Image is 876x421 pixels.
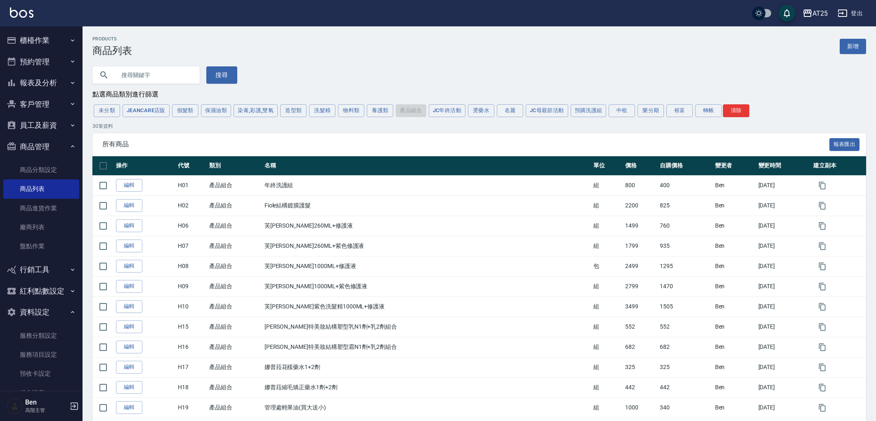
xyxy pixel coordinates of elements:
[591,195,623,216] td: 組
[207,256,262,276] td: 產品組合
[658,276,713,296] td: 1470
[591,357,623,377] td: 組
[262,296,591,317] td: 芙[PERSON_NAME]紫色洗髮精1000ML+修護液
[3,30,79,51] button: 櫃檯作業
[723,104,749,117] button: 清除
[234,104,278,117] button: 染膏,彩護,雙氧
[3,199,79,218] a: 商品進貨作業
[713,317,756,337] td: Ben
[623,337,658,357] td: 682
[10,7,33,18] img: Logo
[812,8,828,19] div: AT25
[713,236,756,256] td: Ben
[756,296,811,317] td: [DATE]
[176,276,208,296] td: H09
[658,317,713,337] td: 552
[623,195,658,216] td: 2200
[367,104,393,117] button: 養護類
[176,377,208,397] td: H18
[3,237,79,256] a: 盤點作業
[713,337,756,357] td: Ben
[207,156,262,176] th: 類別
[623,377,658,397] td: 442
[713,195,756,216] td: Ben
[811,156,866,176] th: 建立副本
[591,296,623,317] td: 組
[262,276,591,296] td: 芙[PERSON_NAME]1000ML+紫色修護液
[591,397,623,418] td: 組
[92,122,866,130] p: 30 筆資料
[713,256,756,276] td: Ben
[623,276,658,296] td: 2799
[756,377,811,397] td: [DATE]
[3,326,79,345] a: 服務分類設定
[3,364,79,383] a: 預收卡設定
[7,398,23,414] img: Person
[623,357,658,377] td: 325
[3,259,79,280] button: 行銷工具
[591,276,623,296] td: 組
[3,94,79,115] button: 客戶管理
[176,357,208,377] td: H17
[116,381,142,394] a: 編輯
[262,377,591,397] td: 娜普菈縮毛矯正藥水1劑+2劑
[623,175,658,195] td: 800
[116,320,142,333] a: 編輯
[3,51,79,73] button: 預約管理
[591,156,623,176] th: 單位
[658,216,713,236] td: 760
[623,156,658,176] th: 價格
[176,337,208,357] td: H16
[3,115,79,136] button: 員工及薪資
[756,276,811,296] td: [DATE]
[713,296,756,317] td: Ben
[3,218,79,237] a: 廠商列表
[713,156,756,176] th: 變更者
[207,296,262,317] td: 產品組合
[114,156,176,176] th: 操作
[591,216,623,236] td: 組
[658,397,713,418] td: 340
[623,256,658,276] td: 2499
[116,280,142,293] a: 編輯
[309,104,335,117] button: 洗髮精
[571,104,607,117] button: 預購洗護組
[176,156,208,176] th: 代號
[262,397,591,418] td: 管理處輕果油(買大送小)
[829,138,860,151] button: 報表匯出
[176,296,208,317] td: H10
[840,39,866,54] a: 新增
[262,156,591,176] th: 名稱
[713,216,756,236] td: Ben
[116,240,142,252] a: 編輯
[207,357,262,377] td: 產品組合
[3,301,79,323] button: 資料設定
[94,104,120,117] button: 未分類
[201,104,231,117] button: 保濕油類
[102,140,829,148] span: 所有商品
[623,317,658,337] td: 552
[713,377,756,397] td: Ben
[176,216,208,236] td: H06
[834,6,866,21] button: 登出
[172,104,198,117] button: 假髮類
[429,104,465,117] button: JC年終活動
[262,216,591,236] td: 芙[PERSON_NAME]260ML+修護液
[638,104,664,117] button: 樂分期
[3,179,79,198] a: 商品列表
[829,140,860,148] a: 報表匯出
[25,407,67,414] p: 高階主管
[591,377,623,397] td: 組
[207,337,262,357] td: 產品組合
[658,236,713,256] td: 935
[756,256,811,276] td: [DATE]
[116,361,142,374] a: 編輯
[658,175,713,195] td: 400
[92,36,132,42] h2: Products
[623,236,658,256] td: 1799
[176,256,208,276] td: H08
[756,317,811,337] td: [DATE]
[176,175,208,195] td: H01
[262,175,591,195] td: 年終洗護組
[262,195,591,216] td: Fiole結構鍍膜護髮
